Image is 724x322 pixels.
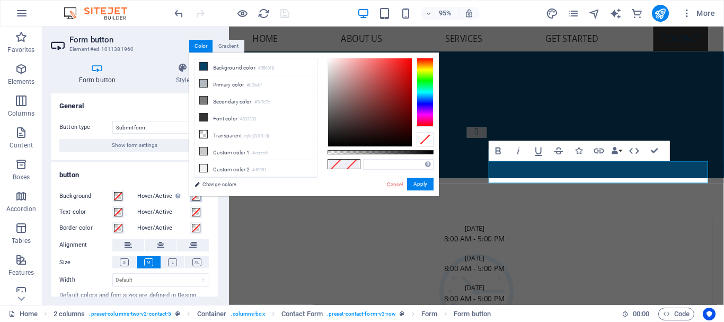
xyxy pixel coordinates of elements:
i: On resize automatically adjust zoom level to fit chosen device. [464,8,474,18]
label: Alignment [59,239,112,251]
label: Hover/Active [137,190,190,203]
button: Code [658,308,694,320]
i: Reload page [258,7,270,20]
li: Primary color [195,75,317,92]
i: Design (Ctrl+Alt+Y) [546,7,558,20]
button: More [677,5,719,22]
p: Elements [8,77,35,86]
li: Secondary color [195,92,317,109]
button: Usercentrics [703,308,716,320]
p: Boxes [13,173,30,181]
h2: Form button [69,35,218,45]
p: Columns [8,109,34,118]
h6: 95% [437,7,454,20]
small: #054268 [258,65,274,72]
button: undo [172,7,185,20]
span: More [682,8,715,19]
i: Commerce [631,7,643,20]
button: Link [589,141,608,161]
button: Underline (Ctrl+U) [529,141,548,161]
div: Default colors and font sizes are defined in Design. [59,291,209,300]
small: rgba(0,0,0,.0) [244,133,269,140]
p: Features [8,268,34,277]
li: Transparent [195,126,317,143]
label: Background [59,190,112,203]
button: 95% [421,7,458,20]
li: Background color [195,58,317,75]
span: Click to select. Double-click to edit [54,308,85,320]
div: Color [189,40,213,53]
button: navigator [588,7,601,20]
span: Code [663,308,690,320]
h4: button [51,162,218,181]
button: Icons [569,141,588,161]
span: Show form settings [112,139,157,152]
button: design [546,7,559,20]
small: #333333 [240,116,256,123]
i: Pages (Ctrl+Alt+S) [567,7,579,20]
small: #b2babf [246,82,262,89]
button: Bold (Ctrl+B) [489,141,508,161]
i: This element is a customizable preset [175,311,180,317]
a: Change colors [189,178,312,191]
img: Editor Logo [61,7,140,20]
span: . columns-box [231,308,264,320]
span: . preset-contact-form-v3-row [327,308,396,320]
span: No Color Selected [328,160,344,169]
div: Gradient [213,40,244,53]
span: Click to select. Double-click to edit [281,308,323,320]
button: Italic (Ctrl+I) [509,141,528,161]
i: This element is a customizable preset [400,311,404,317]
button: pages [567,7,580,20]
nav: breadcrumb [54,308,491,320]
span: Click to select. Double-click to edit [197,308,227,320]
p: Favorites [7,46,34,54]
button: Confirm (Ctrl+⏎) [645,141,664,161]
span: Click to select. Double-click to edit [454,308,491,320]
h4: Form button [51,63,148,85]
button: HTML [625,141,644,161]
label: Button type [59,121,112,134]
small: #7d7c7c [254,99,270,106]
label: Border color [59,222,112,234]
span: . preset-columns-two-v2-contact-5 [89,308,171,320]
i: Undo: Delete elements (Ctrl+Z) [173,7,185,20]
button: publish [652,5,669,22]
p: Accordion [6,205,36,213]
button: commerce [631,7,643,20]
label: Size [59,256,112,269]
li: Font color [195,109,317,126]
i: AI Writer [610,7,622,20]
h3: Element #ed-1011381960 [69,45,197,54]
li: Custom color 2 [195,160,317,177]
small: #cacccb [252,150,268,157]
label: Text color [59,206,112,219]
p: Tables [12,237,31,245]
small: #f0f2f1 [252,167,267,174]
h4: General [51,93,218,112]
button: text_generator [610,7,622,20]
button: Click here to leave preview mode and continue editing [236,7,249,20]
i: Publish [654,7,666,20]
label: Hover/Active [137,222,190,234]
h4: Style [148,63,218,85]
span: Click to select. Double-click to edit [421,308,437,320]
i: Navigator [588,7,601,20]
a: Click to cancel selection. Double-click to open Pages [8,308,38,320]
button: Data Bindings [610,141,624,161]
div: Clear Color Selection [417,132,434,147]
p: Content [10,141,33,150]
span: 00 00 [633,308,649,320]
button: reload [257,7,270,20]
span: No Color Selected [344,160,360,169]
label: Width [59,277,112,283]
a: Cancel [386,180,404,188]
button: Apply [407,178,434,190]
label: Hover/Active [137,206,190,219]
span: : [640,310,642,318]
button: Strikethrough [549,141,568,161]
li: Custom color 1 [195,143,317,160]
button: Show form settings [59,139,209,152]
h6: Session time [622,308,650,320]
